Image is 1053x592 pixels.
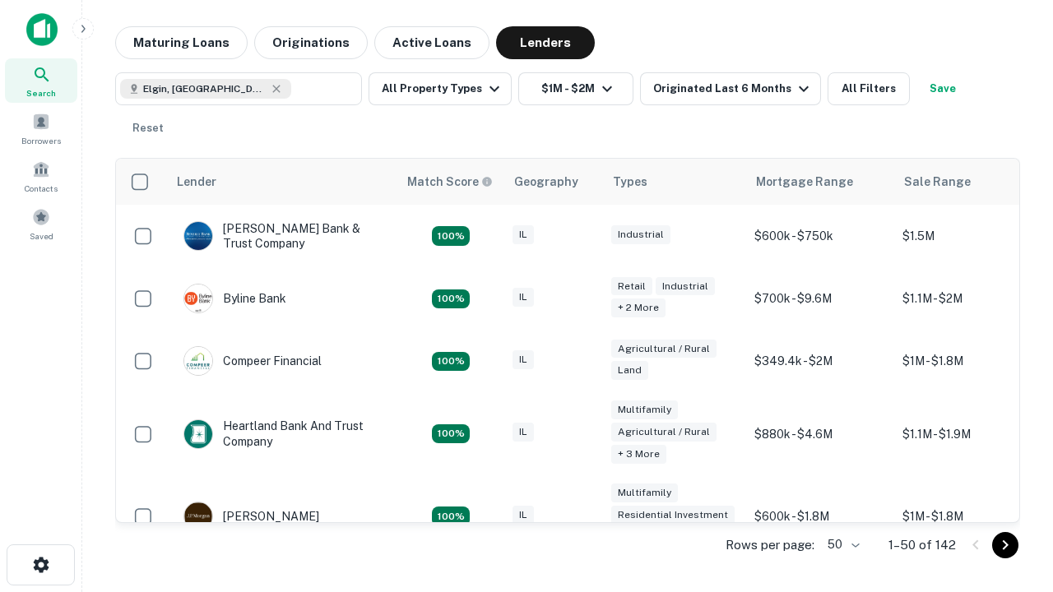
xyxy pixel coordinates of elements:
[432,506,470,526] div: Matching Properties: 25, hasApolloMatch: undefined
[184,420,212,448] img: picture
[30,229,53,243] span: Saved
[746,267,894,330] td: $700k - $9.6M
[407,173,493,191] div: Capitalize uses an advanced AI algorithm to match your search with the best lender. The match sco...
[496,26,595,59] button: Lenders
[432,226,470,246] div: Matching Properties: 28, hasApolloMatch: undefined
[184,284,212,312] img: picture
[611,400,678,419] div: Multifamily
[653,79,814,99] div: Originated Last 6 Months
[5,154,77,198] a: Contacts
[513,350,534,369] div: IL
[177,172,216,192] div: Lender
[407,173,489,191] h6: Match Score
[894,159,1042,205] th: Sale Range
[611,483,678,502] div: Multifamily
[184,222,212,250] img: picture
[746,159,894,205] th: Mortgage Range
[5,58,77,103] a: Search
[369,72,512,105] button: All Property Types
[397,159,504,205] th: Capitalize uses an advanced AI algorithm to match your search with the best lender. The match sco...
[746,475,894,558] td: $600k - $1.8M
[611,361,648,380] div: Land
[611,340,717,358] div: Agricultural / Rural
[894,267,1042,330] td: $1.1M - $2M
[254,26,368,59] button: Originations
[916,72,969,105] button: Save your search to get updates of matches that match your search criteria.
[184,502,212,530] img: picture
[656,277,715,296] div: Industrial
[374,26,489,59] button: Active Loans
[894,330,1042,392] td: $1M - $1.8M
[26,13,58,46] img: capitalize-icon.png
[611,423,717,442] div: Agricultural / Rural
[746,205,894,267] td: $600k - $750k
[611,298,666,317] div: + 2 more
[183,502,319,531] div: [PERSON_NAME]
[513,506,534,525] div: IL
[513,288,534,307] div: IL
[143,81,267,96] span: Elgin, [GEOGRAPHIC_DATA], [GEOGRAPHIC_DATA]
[904,172,971,192] div: Sale Range
[828,72,910,105] button: All Filters
[611,445,666,464] div: + 3 more
[504,159,603,205] th: Geography
[513,423,534,442] div: IL
[894,205,1042,267] td: $1.5M
[115,26,248,59] button: Maturing Loans
[992,532,1018,558] button: Go to next page
[5,106,77,150] a: Borrowers
[183,221,381,251] div: [PERSON_NAME] Bank & Trust Company
[746,392,894,475] td: $880k - $4.6M
[183,419,381,448] div: Heartland Bank And Trust Company
[122,112,174,145] button: Reset
[611,506,735,525] div: Residential Investment
[184,347,212,375] img: picture
[746,330,894,392] td: $349.4k - $2M
[613,172,647,192] div: Types
[821,533,862,557] div: 50
[21,134,61,147] span: Borrowers
[432,289,470,309] div: Matching Properties: 16, hasApolloMatch: undefined
[894,475,1042,558] td: $1M - $1.8M
[183,284,286,313] div: Byline Bank
[25,182,58,195] span: Contacts
[603,159,746,205] th: Types
[183,346,322,376] div: Compeer Financial
[26,86,56,99] span: Search
[971,460,1053,539] iframe: Chat Widget
[894,392,1042,475] td: $1.1M - $1.9M
[432,424,470,444] div: Matching Properties: 18, hasApolloMatch: undefined
[167,159,397,205] th: Lender
[513,225,534,244] div: IL
[888,535,956,555] p: 1–50 of 142
[726,535,814,555] p: Rows per page:
[756,172,853,192] div: Mortgage Range
[611,277,652,296] div: Retail
[5,201,77,246] a: Saved
[518,72,633,105] button: $1M - $2M
[432,352,470,372] div: Matching Properties: 19, hasApolloMatch: undefined
[640,72,821,105] button: Originated Last 6 Months
[514,172,578,192] div: Geography
[611,225,670,244] div: Industrial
